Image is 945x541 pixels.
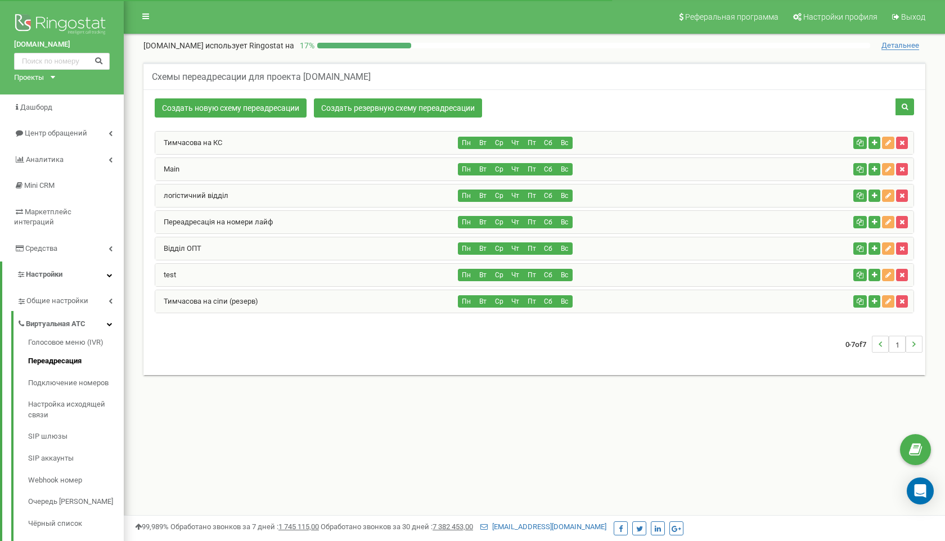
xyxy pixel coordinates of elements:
div: Open Intercom Messenger [907,477,934,504]
span: использует Ringostat на [205,41,294,50]
a: Создать резервную схему переадресации [314,98,482,118]
a: Тимчасова на сіпи (резерв) [155,297,258,305]
a: Чёрный список [28,513,124,535]
a: Общие настройки [17,288,124,311]
u: 1 745 115,00 [278,522,319,531]
button: Поиск схемы переадресации [895,98,914,115]
button: Вс [556,269,573,281]
button: Вт [474,163,491,175]
span: Маркетплейс интеграций [14,208,71,227]
button: Вс [556,137,573,149]
span: Настройки профиля [803,12,877,21]
button: Пт [523,269,540,281]
button: Вт [474,190,491,202]
span: of [855,339,862,349]
button: Пт [523,216,540,228]
a: test [155,270,176,279]
nav: ... [845,324,922,364]
button: Сб [539,242,556,255]
button: Сб [539,269,556,281]
a: Виртуальная АТС [17,311,124,334]
button: Ср [490,163,507,175]
a: Webhook номер [28,470,124,492]
a: Переадресація на номери лайф [155,218,273,226]
button: Ср [490,137,507,149]
u: 7 382 453,00 [433,522,473,531]
span: Дашборд [20,103,52,111]
a: [DOMAIN_NAME] [14,39,110,50]
a: [EMAIL_ADDRESS][DOMAIN_NAME] [480,522,606,531]
button: Чт [507,295,524,308]
button: Пт [523,190,540,202]
span: Настройки [26,270,62,278]
a: Main [155,165,179,173]
button: Пн [458,242,475,255]
button: Чт [507,163,524,175]
button: Сб [539,137,556,149]
span: Обработано звонков за 7 дней : [170,522,319,531]
a: SIP шлюзы [28,426,124,448]
button: Чт [507,216,524,228]
button: Ср [490,242,507,255]
span: Аналитика [26,155,64,164]
a: Настройки [2,262,124,288]
button: Чт [507,269,524,281]
a: Тимчасова на КС [155,138,222,147]
button: Ср [490,216,507,228]
span: Реферальная программа [685,12,778,21]
a: логістичний відділ [155,191,228,200]
a: Настройка исходящей связи [28,394,124,426]
button: Вт [474,137,491,149]
button: Пт [523,295,540,308]
button: Сб [539,190,556,202]
button: Сб [539,216,556,228]
button: Чт [507,137,524,149]
a: SIP аккаунты [28,448,124,470]
div: Проекты [14,73,44,83]
a: Голосовое меню (IVR) [28,337,124,351]
button: Чт [507,242,524,255]
button: Вс [556,190,573,202]
button: Вс [556,163,573,175]
button: Вс [556,242,573,255]
a: Подключение номеров [28,372,124,394]
button: Вт [474,242,491,255]
button: Пн [458,137,475,149]
p: 17 % [294,40,317,51]
input: Поиск по номеру [14,53,110,70]
button: Ср [490,190,507,202]
button: Вс [556,295,573,308]
button: Пн [458,216,475,228]
span: 99,989% [135,522,169,531]
span: Mini CRM [24,181,55,190]
a: Создать новую схему переадресации [155,98,307,118]
button: Ср [490,295,507,308]
a: Відділ ОПТ [155,244,201,253]
img: Ringostat logo [14,11,110,39]
button: Сб [539,163,556,175]
button: Пн [458,269,475,281]
span: 0-7 7 [845,336,872,353]
button: Ср [490,269,507,281]
a: Переадресация [28,350,124,372]
button: Пн [458,190,475,202]
button: Пт [523,163,540,175]
p: [DOMAIN_NAME] [143,40,294,51]
span: Виртуальная АТС [26,319,85,330]
button: Вт [474,269,491,281]
button: Вс [556,216,573,228]
a: Очередь [PERSON_NAME] [28,491,124,513]
button: Пт [523,242,540,255]
button: Пт [523,137,540,149]
span: Центр обращений [25,129,87,137]
span: Общие настройки [26,296,88,306]
li: 1 [889,336,906,353]
button: Вт [474,216,491,228]
button: Вт [474,295,491,308]
span: Обработано звонков за 30 дней : [321,522,473,531]
span: Средства [25,244,57,253]
h5: Схемы переадресации для проекта [DOMAIN_NAME] [152,72,371,82]
button: Чт [507,190,524,202]
button: Сб [539,295,556,308]
button: Пн [458,295,475,308]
